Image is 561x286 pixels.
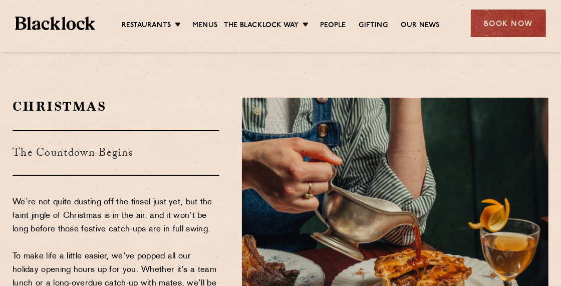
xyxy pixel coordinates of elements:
[320,21,346,32] a: People
[13,130,219,176] h3: The Countdown Begins
[192,21,217,32] a: Menus
[122,21,171,32] a: Restaurants
[401,21,440,32] a: Our News
[224,21,299,32] a: The Blacklock Way
[359,21,388,32] a: Gifting
[15,17,95,30] img: BL_Textured_Logo-footer-cropped.svg
[13,98,219,115] h2: Christmas
[471,10,546,37] div: Book Now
